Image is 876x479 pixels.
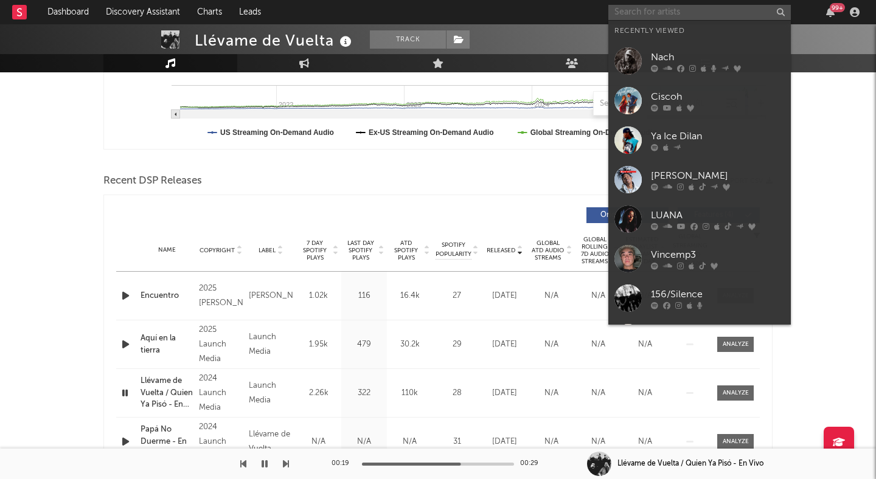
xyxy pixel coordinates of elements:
div: 479 [344,339,384,351]
div: 2024 Launch Media [199,420,243,464]
div: [DATE] [484,339,525,351]
input: Search by song name or URL [594,99,722,109]
div: 2025 [PERSON_NAME] [199,281,243,311]
div: 156/Silence [651,287,785,302]
div: 00:19 [332,457,356,471]
div: 27 [436,290,478,302]
div: [DATE] [484,290,525,302]
input: Search for artists [608,5,791,20]
div: N/A [578,339,619,351]
div: N/A [299,436,338,448]
span: ATD Spotify Plays [390,239,422,261]
div: Llévame de Vuelta [249,427,293,457]
span: Recent DSP Releases [103,174,202,188]
div: 31 [436,436,478,448]
div: 1.02k [299,290,338,302]
div: LUANA [651,208,785,222]
text: Ex-US Streaming On-Demand Audio [369,128,494,137]
div: 2.26k [299,387,338,399]
a: Ya Ice Dilan [608,120,791,160]
div: 29 [436,339,478,351]
div: 1.95k [299,339,338,351]
div: Launch Media [249,379,293,408]
div: 16.4k [390,290,429,302]
div: N/A [578,387,619,399]
div: N/A [625,436,666,448]
a: Llévame de Vuelta / Quien Ya Pisó - En Vivo [141,375,193,411]
div: 99 + [830,3,845,12]
span: Global Rolling 7D Audio Streams [578,236,611,265]
div: N/A [625,387,666,399]
span: 7 Day Spotify Plays [299,239,331,261]
div: Nach [651,50,785,64]
a: [PERSON_NAME] [608,160,791,199]
div: 322 [344,387,384,399]
div: N/A [531,436,572,448]
div: [DATE] [484,387,525,399]
div: N/A [578,290,619,302]
span: Copyright [200,247,235,254]
div: 00:29 [520,457,544,471]
div: N/A [344,436,384,448]
div: 116 [344,290,384,302]
a: Papá No Duerme - En Vivo [141,424,193,460]
a: 156/Silence [608,278,791,318]
div: 2024 Launch Media [199,371,243,415]
a: Ciscoh [608,81,791,120]
span: Originals ( 16 ) [594,212,650,219]
text: Global Streaming On-Demand Audio [530,128,657,137]
div: N/A [390,436,429,448]
div: N/A [625,339,666,351]
div: Recently Viewed [614,24,785,38]
div: [PERSON_NAME] [249,289,293,303]
div: 28 [436,387,478,399]
div: [DATE] [484,436,525,448]
div: N/A [578,436,619,448]
button: Originals(16) [586,207,669,223]
span: Spotify Popularity [436,241,471,259]
div: Llévame de Vuelta / Quien Ya Pisó - En Vivo [617,458,763,469]
div: Name [141,246,193,255]
a: Aquí en la tierra [141,333,193,356]
div: Ya Ice Dilan [651,129,785,143]
div: [PERSON_NAME] [651,168,785,183]
div: Llévame de Vuelta [195,30,355,50]
div: Ciscoh [651,89,785,104]
span: Global ATD Audio Streams [531,239,565,261]
div: 2025 Launch Media [199,323,243,367]
button: 99+ [826,7,835,17]
a: Lajoee [608,318,791,357]
span: Last Day Spotify Plays [344,239,377,261]
div: N/A [531,339,572,351]
div: Vincemp3 [651,247,785,262]
div: 30.2k [390,339,429,351]
span: Label [259,247,276,254]
a: Encuentro [141,290,193,302]
button: Track [370,30,446,49]
a: Vincemp3 [608,239,791,278]
span: Released [487,247,515,254]
a: Nach [608,41,791,81]
text: US Streaming On-Demand Audio [220,128,334,137]
div: Launch Media [249,330,293,359]
div: 110k [390,387,429,399]
a: LUANA [608,199,791,239]
div: N/A [531,290,572,302]
div: N/A [531,387,572,399]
